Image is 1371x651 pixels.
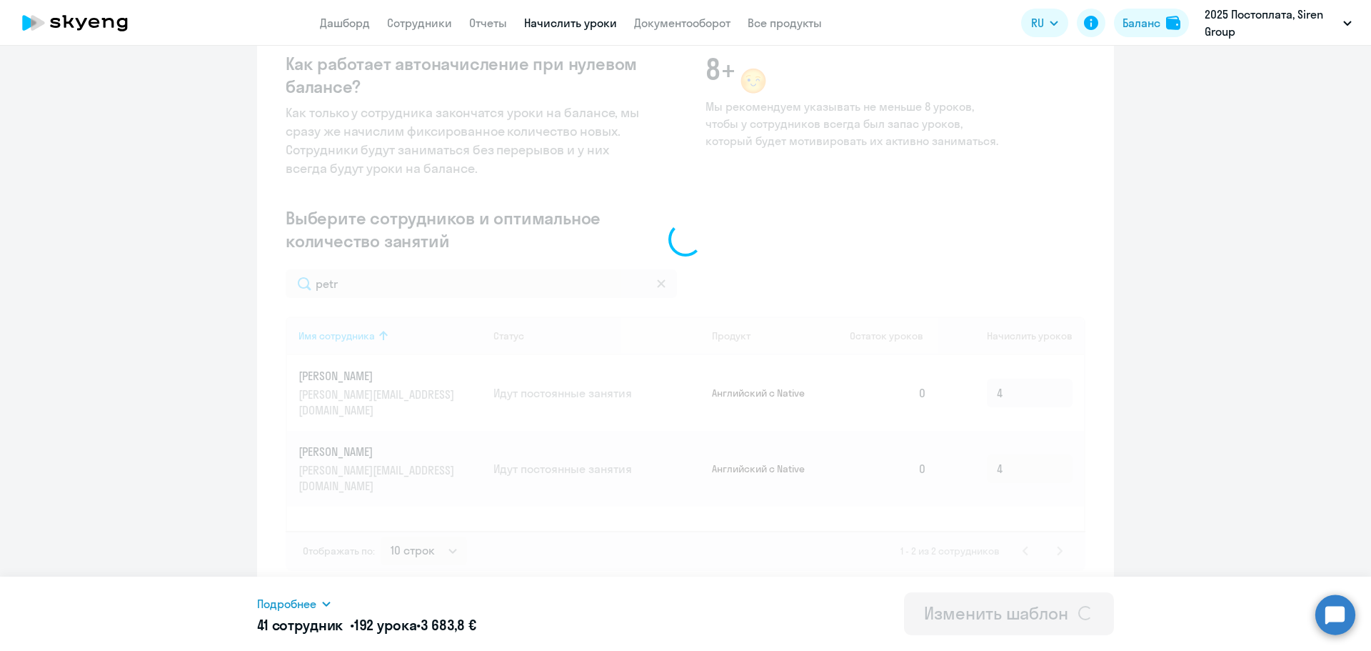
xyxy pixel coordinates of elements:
[354,616,417,634] span: 192 урока
[1205,6,1337,40] p: 2025 Постоплата, Siren Group
[320,16,370,30] a: Дашборд
[257,615,476,635] h5: 41 сотрудник • •
[1031,14,1044,31] span: RU
[1021,9,1068,37] button: RU
[1197,6,1359,40] button: 2025 Постоплата, Siren Group
[1114,9,1189,37] button: Балансbalance
[904,592,1114,635] button: Изменить шаблон
[469,16,507,30] a: Отчеты
[1123,14,1160,31] div: Баланс
[524,16,617,30] a: Начислить уроки
[387,16,452,30] a: Сотрудники
[1166,16,1180,30] img: balance
[748,16,822,30] a: Все продукты
[924,602,1068,625] div: Изменить шаблон
[634,16,730,30] a: Документооборот
[421,616,476,634] span: 3 683,8 €
[257,595,316,612] span: Подробнее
